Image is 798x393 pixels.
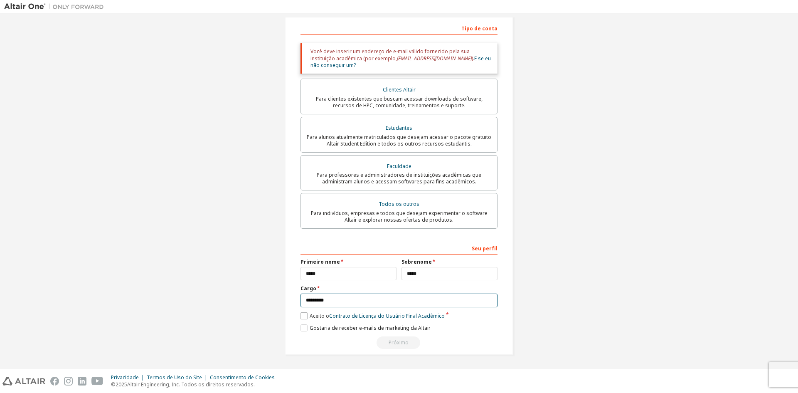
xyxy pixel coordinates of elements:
[317,171,481,185] font: Para professores e administradores de instituições acadêmicas que administram alunos e acessam so...
[210,374,275,381] font: Consentimento de Cookies
[310,312,329,319] font: Aceito o
[300,285,316,292] font: Cargo
[64,377,73,386] img: instagram.svg
[310,48,470,62] font: Você deve inserir um endereço de e-mail válido fornecido pela sua instituição acadêmica (por exem...
[401,258,432,265] font: Sobrenome
[387,163,411,170] font: Faculdade
[310,324,431,331] font: Gostaria de receber e-mails de marketing da Altair
[461,25,498,32] font: Tipo de conta
[78,377,86,386] img: linkedin.svg
[111,374,139,381] font: Privacidade
[91,377,103,386] img: youtube.svg
[310,55,491,69] a: E se eu não conseguir um?
[307,133,491,147] font: Para alunos atualmente matriculados que desejam acessar o pacote gratuito Altair Student Edition ...
[397,55,472,62] font: [EMAIL_ADDRESS][DOMAIN_NAME]
[311,210,488,223] font: Para indivíduos, empresas e todos que desejam experimentar o software Altair e explorar nossas of...
[147,374,202,381] font: Termos de Uso do Site
[300,336,498,349] div: You need to provide your academic email
[4,2,108,11] img: Altair Um
[111,381,116,388] font: ©
[116,381,127,388] font: 2025
[379,200,419,208] font: Todos os outros
[2,377,45,386] img: altair_logo.svg
[300,258,340,265] font: Primeiro nome
[50,377,59,386] img: facebook.svg
[472,55,474,62] font: ).
[329,312,417,319] font: Contrato de Licença do Usuário Final
[418,312,445,319] font: Acadêmico
[383,86,416,93] font: Clientes Altair
[386,124,412,131] font: Estudantes
[127,381,255,388] font: Altair Engineering, Inc. Todos os direitos reservados.
[472,245,498,252] font: Seu perfil
[316,95,483,109] font: Para clientes existentes que buscam acessar downloads de software, recursos de HPC, comunidade, t...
